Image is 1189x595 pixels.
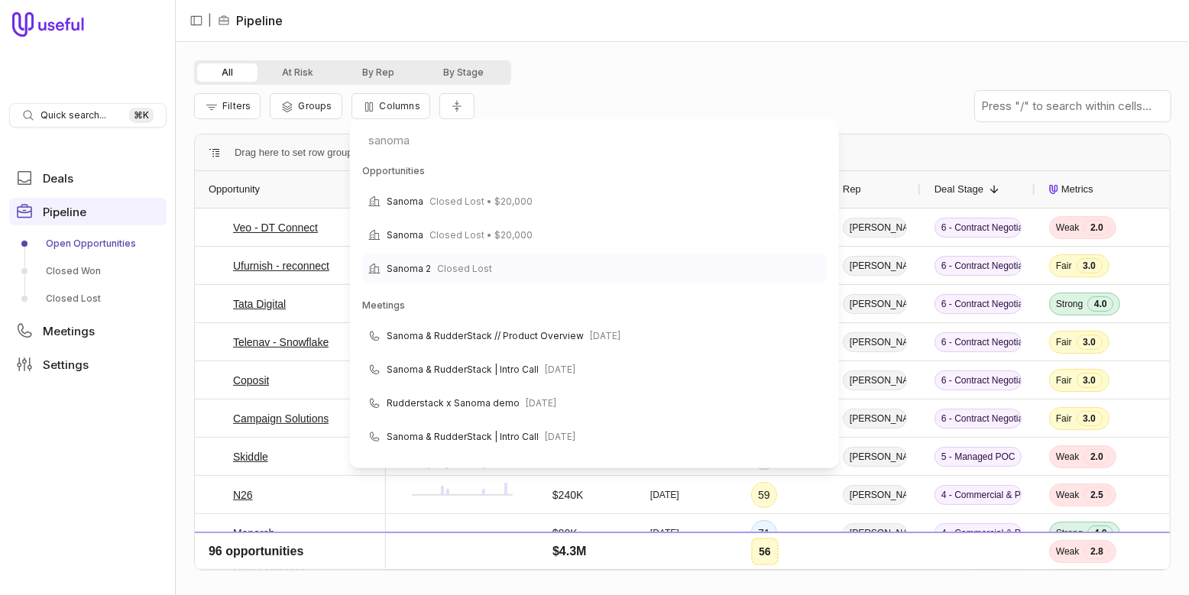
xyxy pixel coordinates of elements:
span: Sanoma & RudderStack | Intro Call [387,428,539,446]
div: Meetings [362,296,827,315]
span: Closed Lost • $20,000 [429,226,533,244]
div: Opportunities [362,162,827,180]
span: Sanoma & RudderStack | Intro Call [387,361,539,379]
span: Sanoma 2 [387,260,431,278]
span: Rudderstack x Sanoma demo [387,394,520,412]
span: [DATE] [526,394,556,412]
span: [CORRECT] Sanoma & RudderStack | Intro Call [387,461,593,480]
span: [DATE] [545,428,575,446]
span: Closed Lost • $20,000 [429,192,533,211]
div: Suggestions [356,162,833,462]
span: Closed Lost [437,260,492,278]
span: Sanoma & RudderStack // Product Overview [387,327,584,345]
span: Sanoma [387,226,423,244]
span: Sanoma [387,192,423,211]
span: [DATE] [545,361,575,379]
input: Search for pages and commands... [356,125,833,156]
span: [DATE] [590,327,620,345]
span: [DATE] [599,461,630,480]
